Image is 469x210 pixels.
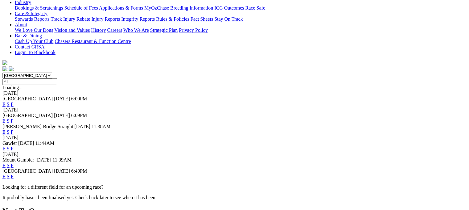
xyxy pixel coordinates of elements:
[156,16,189,22] a: Rules & Policies
[54,96,70,101] span: [DATE]
[91,27,106,33] a: History
[15,44,44,49] a: Contact GRSA
[99,5,143,10] a: Applications & Forms
[11,102,14,107] a: F
[2,141,17,146] span: Gawler
[214,5,244,10] a: ICG Outcomes
[2,60,7,65] img: logo-grsa-white.png
[92,124,111,129] span: 11:38AM
[191,16,213,22] a: Fact Sheets
[7,129,10,135] a: S
[35,157,51,162] span: [DATE]
[71,113,87,118] span: 6:09PM
[2,168,53,174] span: [GEOGRAPHIC_DATA]
[15,5,467,11] div: Industry
[2,152,467,157] div: [DATE]
[2,85,23,90] span: Loading...
[7,174,10,179] a: S
[2,195,157,200] partial: It probably hasn't been finalised yet. Check back later to see when it has been.
[15,22,27,27] a: About
[2,184,467,190] p: Looking for a different field for an upcoming race?
[245,5,265,10] a: Race Safe
[179,27,208,33] a: Privacy Policy
[15,5,63,10] a: Bookings & Scratchings
[71,96,87,101] span: 6:00PM
[2,107,467,113] div: [DATE]
[214,16,243,22] a: Stay On Track
[15,39,467,44] div: Bar & Dining
[51,16,90,22] a: Track Injury Rebate
[2,113,53,118] span: [GEOGRAPHIC_DATA]
[144,5,169,10] a: MyOzChase
[121,16,155,22] a: Integrity Reports
[2,174,6,179] a: E
[7,118,10,124] a: S
[7,163,10,168] a: S
[2,163,6,168] a: E
[2,135,467,141] div: [DATE]
[2,78,57,85] input: Select date
[2,124,73,129] span: [PERSON_NAME] Bridge Straight
[54,27,90,33] a: Vision and Values
[7,146,10,151] a: S
[15,39,53,44] a: Cash Up Your Club
[71,168,87,174] span: 6:40PM
[15,33,42,38] a: Bar & Dining
[2,129,6,135] a: E
[9,66,14,71] img: twitter.svg
[2,102,6,107] a: E
[15,27,53,33] a: We Love Our Dogs
[150,27,178,33] a: Strategic Plan
[64,5,98,10] a: Schedule of Fees
[11,174,14,179] a: F
[11,129,14,135] a: F
[2,118,6,124] a: E
[54,113,70,118] span: [DATE]
[15,16,467,22] div: Care & Integrity
[54,168,70,174] span: [DATE]
[15,27,467,33] div: About
[15,16,49,22] a: Stewards Reports
[15,50,56,55] a: Login To Blackbook
[11,163,14,168] a: F
[170,5,213,10] a: Breeding Information
[55,39,131,44] a: Chasers Restaurant & Function Centre
[2,157,34,162] span: Mount Gambier
[91,16,120,22] a: Injury Reports
[15,11,47,16] a: Care & Integrity
[11,146,14,151] a: F
[2,96,53,101] span: [GEOGRAPHIC_DATA]
[35,141,55,146] span: 11:44AM
[11,118,14,124] a: F
[123,27,149,33] a: Who We Are
[2,90,467,96] div: [DATE]
[107,27,122,33] a: Careers
[52,157,72,162] span: 11:39AM
[74,124,90,129] span: [DATE]
[2,66,7,71] img: facebook.svg
[2,146,6,151] a: E
[7,102,10,107] a: S
[18,141,34,146] span: [DATE]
